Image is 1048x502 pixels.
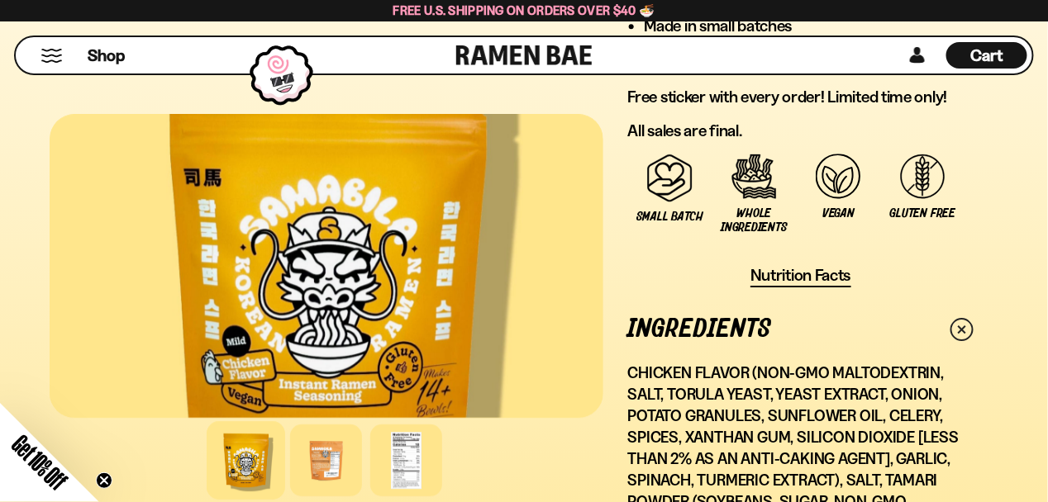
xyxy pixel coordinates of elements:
span: Free sticker with every order! Limited time only! [628,87,948,107]
a: Ingredients [628,301,974,358]
a: Shop [88,42,125,69]
span: Gluten Free [890,206,955,220]
span: Cart [971,45,1003,65]
p: All sales are final. [628,121,974,141]
span: Free U.S. Shipping on Orders over $40 🍜 [393,2,655,18]
button: Nutrition Facts [750,265,851,287]
button: Close teaser [96,472,112,489]
span: Whole Ingredients [721,206,788,234]
button: Mobile Menu Trigger [40,49,63,63]
span: Vegan [822,206,855,220]
span: Small Batch [636,210,703,224]
span: Get 10% Off [7,430,72,495]
span: Shop [88,45,125,67]
span: Nutrition Facts [750,265,851,286]
div: Cart [946,37,1027,73]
